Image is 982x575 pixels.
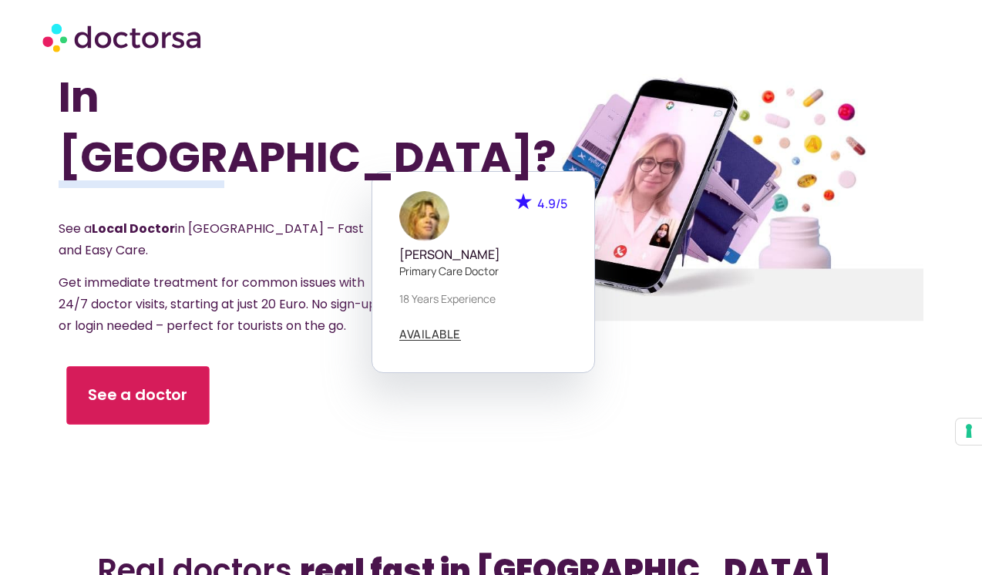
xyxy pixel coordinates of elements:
a: See a doctor [67,367,210,425]
a: AVAILABLE [399,328,461,341]
span: 4.9/5 [537,195,567,212]
iframe: Customer reviews powered by Trustpilot [59,492,923,513]
button: Your consent preferences for tracking technologies [956,419,982,445]
h5: [PERSON_NAME] [399,247,567,262]
p: Primary care doctor [399,263,567,279]
span: See a in [GEOGRAPHIC_DATA] – Fast and Easy Care. [59,220,364,259]
span: See a doctor [89,385,189,407]
p: 18 years experience [399,291,567,307]
span: AVAILABLE [399,328,461,340]
span: Get immediate treatment for common issues with 24/7 doctor visits, starting at just 20 Euro. No s... [59,274,377,335]
strong: Local Doctor [92,220,175,237]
